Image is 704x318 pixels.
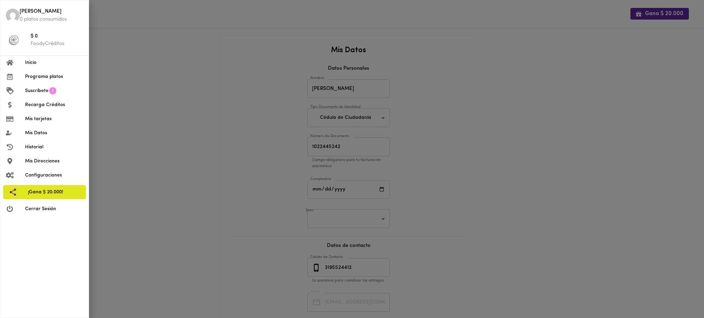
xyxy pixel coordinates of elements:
[20,8,83,16] span: [PERSON_NAME]
[25,172,83,179] span: Configuraciones
[25,59,83,66] span: Inicio
[664,278,697,311] iframe: Messagebird Livechat Widget
[28,189,80,196] span: ¡Gana $ 20.000!
[25,87,48,94] span: Suscríbete
[25,73,83,80] span: Programa platos
[25,144,83,151] span: Historial
[31,33,83,41] span: $ 0
[25,115,83,123] span: Mis tarjetas
[9,35,19,45] img: foody-creditos-black.png
[31,40,83,47] p: FoodyCréditos
[25,158,83,165] span: Mis Direcciones
[25,205,83,213] span: Cerrar Sesión
[25,129,83,137] span: Mis Datos
[25,101,83,109] span: Recarga Créditos
[20,16,83,23] p: 0 platos consumidos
